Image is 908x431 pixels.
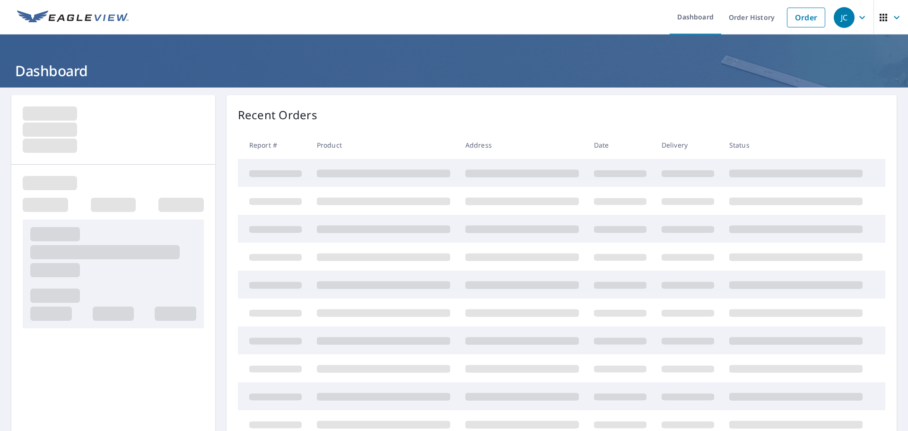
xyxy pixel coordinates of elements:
[11,61,897,80] h1: Dashboard
[17,10,129,25] img: EV Logo
[309,131,458,159] th: Product
[834,7,855,28] div: JC
[787,8,825,27] a: Order
[238,106,317,123] p: Recent Orders
[458,131,586,159] th: Address
[238,131,309,159] th: Report #
[586,131,654,159] th: Date
[654,131,722,159] th: Delivery
[722,131,870,159] th: Status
